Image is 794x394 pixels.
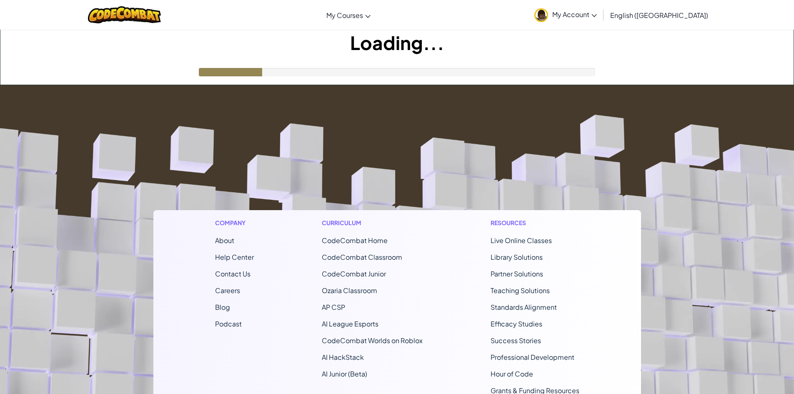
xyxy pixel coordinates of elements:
span: My Account [552,10,597,19]
a: Blog [215,303,230,311]
img: CodeCombat logo [88,6,161,23]
h1: Loading... [0,30,794,55]
a: About [215,236,234,245]
a: My Account [530,2,601,28]
a: Help Center [215,253,254,261]
a: Live Online Classes [491,236,552,245]
h1: Curriculum [322,218,423,227]
a: Podcast [215,319,242,328]
a: CodeCombat Classroom [322,253,402,261]
a: English ([GEOGRAPHIC_DATA]) [606,4,712,26]
span: My Courses [326,11,363,20]
span: CodeCombat Home [322,236,388,245]
a: Teaching Solutions [491,286,550,295]
h1: Company [215,218,254,227]
a: Efficacy Studies [491,319,542,328]
span: English ([GEOGRAPHIC_DATA]) [610,11,708,20]
a: Careers [215,286,240,295]
a: AI HackStack [322,353,364,361]
a: Partner Solutions [491,269,543,278]
a: Standards Alignment [491,303,557,311]
a: Professional Development [491,353,574,361]
img: avatar [534,8,548,22]
a: My Courses [322,4,375,26]
span: Contact Us [215,269,250,278]
a: Library Solutions [491,253,543,261]
a: Success Stories [491,336,541,345]
a: Hour of Code [491,369,533,378]
a: AP CSP [322,303,345,311]
h1: Resources [491,218,579,227]
a: CodeCombat Junior [322,269,386,278]
a: Ozaria Classroom [322,286,377,295]
a: CodeCombat Worlds on Roblox [322,336,423,345]
a: AI Junior (Beta) [322,369,367,378]
a: AI League Esports [322,319,378,328]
